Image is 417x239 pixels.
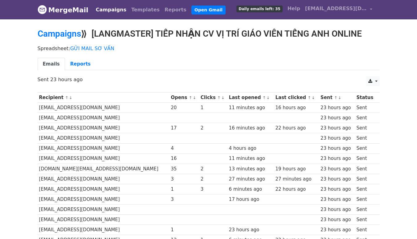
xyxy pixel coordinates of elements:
a: ↓ [338,95,341,100]
div: 17 [171,125,198,132]
div: 2 [201,125,226,132]
div: 3 [171,196,198,203]
td: [EMAIL_ADDRESS][DOMAIN_NAME] [38,174,170,184]
a: Open Gmail [191,6,226,14]
a: ↑ [308,95,311,100]
div: 19 hours ago [276,165,318,173]
div: 2 [201,176,226,183]
td: [EMAIL_ADDRESS][DOMAIN_NAME] [38,184,170,194]
div: 23 hours ago [321,155,354,162]
a: ↓ [312,95,315,100]
a: ↓ [221,95,225,100]
div: 23 hours ago [321,186,354,193]
div: 11 minutes ago [229,155,272,162]
a: Help [285,2,303,15]
div: 3 [171,176,198,183]
a: ↑ [65,95,68,100]
a: ↓ [266,95,270,100]
a: Campaigns [38,29,81,39]
td: Sent [355,133,376,143]
a: Templates [129,4,162,16]
th: Clicks [199,93,227,103]
td: Sent [355,184,376,194]
td: Sent [355,174,376,184]
p: Spreadsheet: [38,45,380,52]
td: Sent [355,103,376,113]
h2: ⟫ [LANGMASTER] TIẾP NHẬN CV VỊ TRÍ GIÁO VIÊN TIẾNG ANH ONLINE [38,29,380,39]
a: ↓ [193,95,196,100]
a: Emails [38,58,65,70]
a: [EMAIL_ADDRESS][DOMAIN_NAME] [303,2,375,17]
td: [EMAIL_ADDRESS][DOMAIN_NAME] [38,225,170,235]
td: Sent [355,194,376,205]
th: Last opened [227,93,274,103]
a: Daily emails left: 35 [234,2,285,15]
div: 23 hours ago [321,206,354,213]
th: Recipient [38,93,170,103]
div: 23 hours ago [321,216,354,223]
div: 1 [171,186,198,193]
div: 23 hours ago [321,165,354,173]
a: Reports [65,58,96,70]
div: 23 hours ago [321,125,354,132]
span: [EMAIL_ADDRESS][DOMAIN_NAME] [305,5,367,12]
th: Sent [319,93,355,103]
td: [EMAIL_ADDRESS][DOMAIN_NAME] [38,113,170,123]
span: Daily emails left: 35 [236,6,282,12]
td: [EMAIL_ADDRESS][DOMAIN_NAME] [38,205,170,215]
div: 27 minutes ago [229,176,272,183]
a: GỬI MAIL SƠ VẤN [70,46,114,51]
div: 4 [171,145,198,152]
td: Sent [355,164,376,174]
div: 17 hours ago [229,196,272,203]
div: 16 hours ago [276,104,318,111]
td: Sent [355,225,376,235]
td: [EMAIL_ADDRESS][DOMAIN_NAME] [38,133,170,143]
div: 20 [171,104,198,111]
div: 23 hours ago [321,114,354,121]
th: Status [355,93,376,103]
a: ↓ [69,95,72,100]
td: Sent [355,113,376,123]
div: 1 [201,104,226,111]
td: [EMAIL_ADDRESS][DOMAIN_NAME] [38,103,170,113]
div: 23 hours ago [321,196,354,203]
td: [EMAIL_ADDRESS][DOMAIN_NAME] [38,194,170,205]
div: 6 minutes ago [229,186,272,193]
td: [EMAIL_ADDRESS][DOMAIN_NAME] [38,143,170,153]
td: [EMAIL_ADDRESS][DOMAIN_NAME] [38,123,170,133]
div: 2 [201,165,226,173]
td: Sent [355,205,376,215]
p: Sent 23 hours ago [38,76,380,83]
div: 35 [171,165,198,173]
td: [DOMAIN_NAME][EMAIL_ADDRESS][DOMAIN_NAME] [38,164,170,174]
th: Last clicked [274,93,319,103]
td: Sent [355,123,376,133]
div: 16 minutes ago [229,125,272,132]
a: MergeMail [38,3,88,16]
a: ↑ [189,95,192,100]
div: 1 [171,226,198,233]
td: Sent [355,215,376,225]
div: 3 [201,186,226,193]
td: [EMAIL_ADDRESS][DOMAIN_NAME] [38,153,170,164]
td: Sent [355,143,376,153]
div: 27 minutes ago [276,176,318,183]
div: 22 hours ago [276,125,318,132]
a: ↑ [263,95,266,100]
a: ↑ [217,95,221,100]
div: 23 hours ago [229,226,272,233]
div: 23 hours ago [321,104,354,111]
a: Campaigns [93,4,129,16]
div: 22 hours ago [276,186,318,193]
div: 11 minutes ago [229,104,272,111]
a: ↑ [334,95,337,100]
div: 13 minutes ago [229,165,272,173]
th: Opens [169,93,199,103]
div: 4 hours ago [229,145,272,152]
div: 23 hours ago [321,226,354,233]
div: 23 hours ago [321,176,354,183]
div: 23 hours ago [321,145,354,152]
a: Reports [162,4,189,16]
img: MergeMail logo [38,5,47,14]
